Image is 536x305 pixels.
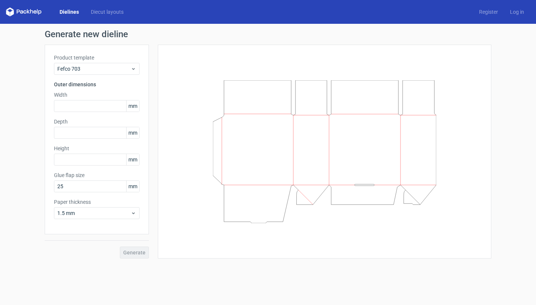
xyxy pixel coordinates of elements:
[54,8,85,16] a: Dielines
[126,154,139,165] span: mm
[126,181,139,192] span: mm
[473,8,504,16] a: Register
[504,8,530,16] a: Log in
[126,100,139,112] span: mm
[54,171,140,179] label: Glue flap size
[54,145,140,152] label: Height
[54,91,140,99] label: Width
[54,198,140,206] label: Paper thickness
[57,209,131,217] span: 1.5 mm
[54,54,140,61] label: Product template
[45,30,491,39] h1: Generate new dieline
[85,8,130,16] a: Diecut layouts
[126,127,139,138] span: mm
[57,65,131,73] span: Fefco 703
[54,118,140,125] label: Depth
[54,81,140,88] h3: Outer dimensions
